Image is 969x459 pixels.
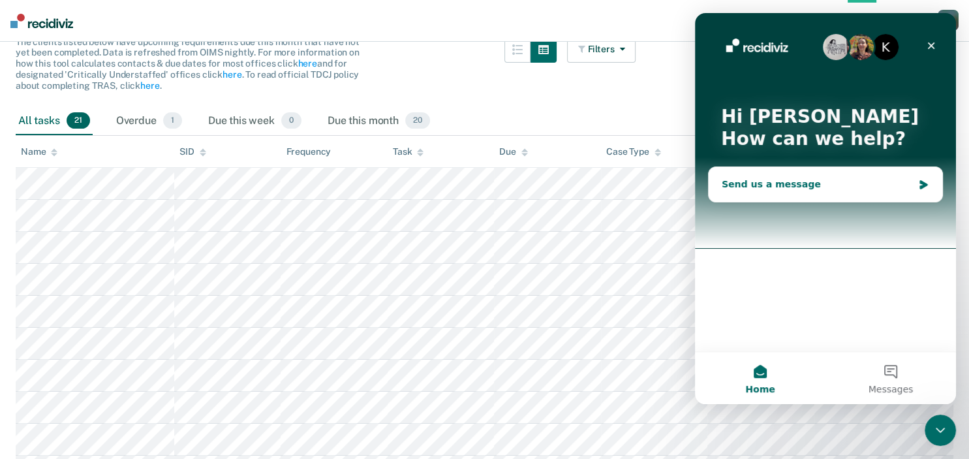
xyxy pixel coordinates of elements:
[21,146,57,157] div: Name
[67,112,90,129] span: 21
[695,13,956,404] iframe: Intercom live chat
[325,107,433,136] div: Due this month20
[938,10,959,31] div: K K
[281,112,301,129] span: 0
[606,146,661,157] div: Case Type
[16,107,93,136] div: All tasks21
[567,37,636,63] button: Filters
[10,14,73,28] img: Recidiviz
[393,146,423,157] div: Task
[286,146,331,157] div: Frequency
[298,58,316,69] a: here
[114,107,185,136] div: Overdue1
[179,146,206,157] div: SID
[405,112,430,129] span: 20
[938,10,959,31] button: KK
[163,112,182,129] span: 1
[499,146,528,157] div: Due
[140,80,159,91] a: here
[925,415,956,446] iframe: Intercom live chat
[16,37,360,91] span: The clients listed below have upcoming requirements due this month that have not yet been complet...
[206,107,304,136] div: Due this week0
[223,69,241,80] a: here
